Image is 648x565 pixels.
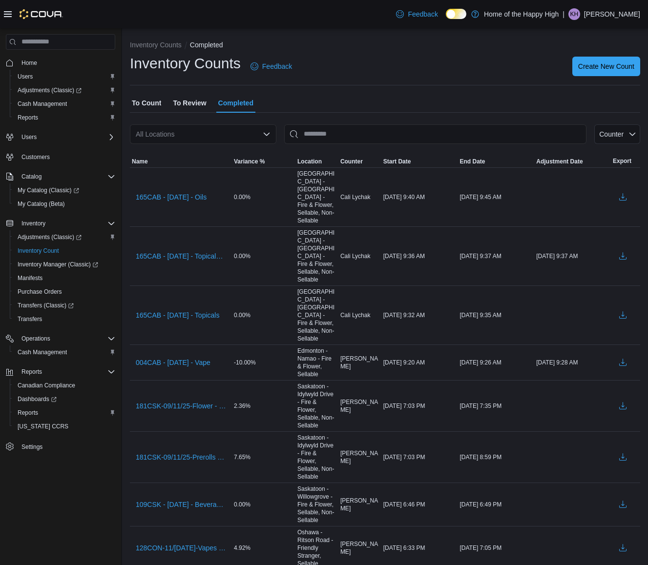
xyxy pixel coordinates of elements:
[536,158,583,165] span: Adjustment Date
[14,98,71,110] a: Cash Management
[18,200,65,208] span: My Catalog (Beta)
[136,500,226,509] span: 109CSK - [DATE] - Beverages - Recount - Recount
[232,357,295,368] div: -10.00%
[2,365,119,379] button: Reports
[14,313,46,325] a: Transfers
[173,93,206,113] span: To Review
[14,380,79,391] a: Canadian Compliance
[18,86,82,94] span: Adjustments (Classic)
[14,272,46,284] a: Manifests
[458,357,535,368] div: [DATE] 9:26 AM
[14,300,78,311] a: Transfers (Classic)
[14,198,115,210] span: My Catalog (Beta)
[2,170,119,183] button: Catalog
[14,300,115,311] span: Transfers (Classic)
[14,184,83,196] a: My Catalog (Classic)
[460,158,485,165] span: End Date
[14,407,42,419] a: Reports
[10,244,119,258] button: Inventory Count
[2,332,119,345] button: Operations
[340,449,379,465] span: [PERSON_NAME]
[340,158,363,165] span: Counter
[232,156,295,167] button: Variance %
[295,168,338,226] div: [GEOGRAPHIC_DATA] - [GEOGRAPHIC_DATA] - Fire & Flower, Sellable, Non-Sellable
[262,61,292,71] span: Feedback
[2,217,119,230] button: Inventory
[18,382,75,389] span: Canadian Compliance
[572,57,640,76] button: Create New Count
[295,381,338,431] div: Saskatoon - Idylwyld Drive - Fire & Flower, Sellable, Non-Sellable
[21,173,42,181] span: Catalog
[10,97,119,111] button: Cash Management
[568,8,580,20] div: Kathleen Hess
[232,250,295,262] div: 0.00%
[10,345,119,359] button: Cash Management
[14,184,115,196] span: My Catalog (Classic)
[136,310,219,320] span: 165CAB - [DATE] - Topicals
[130,54,241,73] h1: Inventory Counts
[458,250,535,262] div: [DATE] 9:37 AM
[21,220,45,227] span: Inventory
[14,245,63,257] a: Inventory Count
[263,130,271,138] button: Open list of options
[14,245,115,257] span: Inventory Count
[14,259,115,270] span: Inventory Manager (Classic)
[247,57,296,76] a: Feedback
[136,251,226,261] span: 165CAB - [DATE] - Topicals - Recount
[18,395,57,403] span: Dashboards
[130,41,182,49] button: Inventory Counts
[10,271,119,285] button: Manifests
[340,355,379,370] span: [PERSON_NAME]
[18,348,67,356] span: Cash Management
[18,131,115,143] span: Users
[232,309,295,321] div: 0.00%
[132,93,161,113] span: To Count
[18,151,115,163] span: Customers
[18,423,68,430] span: [US_STATE] CCRS
[132,541,230,555] button: 128CON-11/[DATE]-Vapes Count - Recount
[14,380,115,391] span: Canadian Compliance
[18,409,38,417] span: Reports
[10,406,119,420] button: Reports
[484,8,559,20] p: Home of the Happy High
[599,130,624,138] span: Counter
[458,499,535,510] div: [DATE] 6:49 PM
[594,124,640,144] button: Counter
[132,355,214,370] button: 004CAB - [DATE] - Vape
[18,274,42,282] span: Manifests
[14,98,115,110] span: Cash Management
[132,450,230,464] button: 181CSK-09/11/25-Prerolls - Recount
[578,61,634,71] span: Create New Count
[534,357,611,368] div: [DATE] 9:28 AM
[232,400,295,412] div: 2.36%
[14,84,115,96] span: Adjustments (Classic)
[381,542,458,554] div: [DATE] 6:33 PM
[10,70,119,83] button: Users
[563,8,564,20] p: |
[232,499,295,510] div: 0.00%
[408,9,438,19] span: Feedback
[18,171,115,182] span: Catalog
[232,451,295,463] div: 7.65%
[18,171,45,182] button: Catalog
[21,59,37,67] span: Home
[14,393,115,405] span: Dashboards
[232,191,295,203] div: 0.00%
[446,9,466,19] input: Dark Mode
[14,421,72,432] a: [US_STATE] CCRS
[10,312,119,326] button: Transfers
[458,451,535,463] div: [DATE] 8:59 PM
[10,258,119,271] a: Inventory Manager (Classic)
[10,299,119,312] a: Transfers (Classic)
[232,542,295,554] div: 4.92%
[18,366,115,378] span: Reports
[14,421,115,432] span: Washington CCRS
[14,71,37,82] a: Users
[338,156,381,167] button: Counter
[190,41,223,49] button: Completed
[14,259,102,270] a: Inventory Manager (Classic)
[130,156,232,167] button: Name
[14,393,61,405] a: Dashboards
[340,193,371,201] span: Cali Lychak
[2,439,119,453] button: Settings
